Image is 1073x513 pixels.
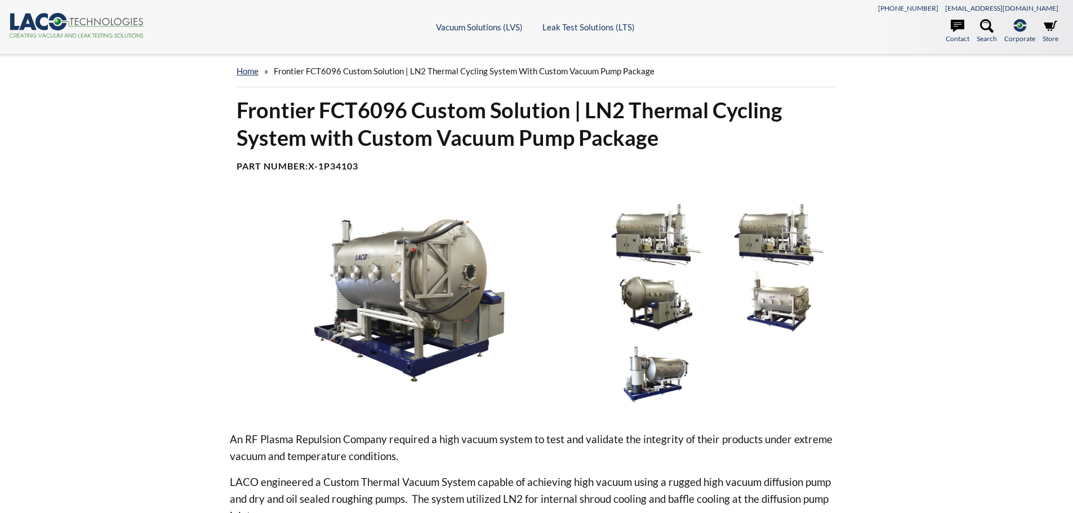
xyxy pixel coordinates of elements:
[542,22,635,32] a: Leak Test Solutions (LTS)
[720,199,838,265] img: Custom Thermal Vacuum System, side view
[945,4,1058,12] a: [EMAIL_ADDRESS][DOMAIN_NAME]
[230,199,589,401] img: Custom Thermal Vacuum System, angled view
[878,4,938,12] a: [PHONE_NUMBER]
[237,160,837,172] h4: Part Number:
[1004,33,1035,44] span: Corporate
[230,431,844,465] p: An RF Plasma Repulsion Company required a high vacuum system to test and validate the integrity o...
[436,22,523,32] a: Vacuum Solutions (LVS)
[274,66,655,76] span: Frontier FCT6096 Custom Solution | LN2 Thermal Cycling System with Custom Vacuum Pump Package
[237,55,837,87] div: »
[598,342,715,407] img: Custom Thermal Vacuum System, rear view
[720,271,838,336] img: Custom Thermal Vacuum System, angled rear view
[237,66,259,76] a: home
[237,96,837,152] h1: Frontier FCT6096 Custom Solution | LN2 Thermal Cycling System with Custom Vacuum Pump Package
[1043,19,1058,44] a: Store
[598,199,715,265] img: Custom Thermal Vacuum System, side view
[308,160,358,171] b: X-1P34103
[598,271,715,336] img: Custom Thermal Vacuum System, front angled view
[977,19,997,44] a: Search
[946,19,969,44] a: Contact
